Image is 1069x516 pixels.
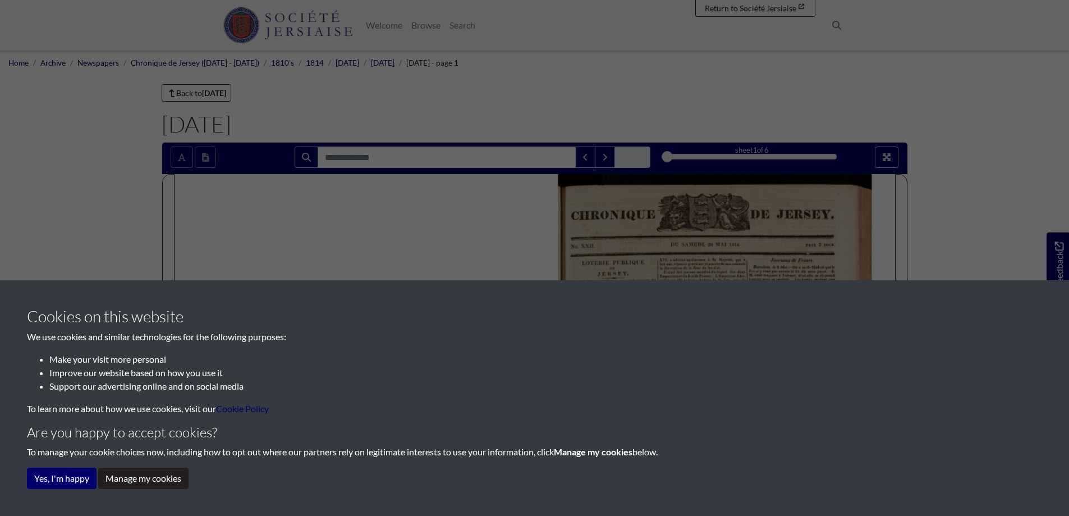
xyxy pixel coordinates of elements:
li: Improve our website based on how you use it [49,366,1042,380]
button: Yes, I'm happy [27,468,97,489]
strong: Manage my cookies [554,446,632,457]
h4: Are you happy to accept cookies? [27,424,1042,441]
li: Make your visit more personal [49,353,1042,366]
button: Manage my cookies [98,468,189,489]
a: learn more about cookies [216,403,269,414]
li: Support our advertising online and on social media [49,380,1042,393]
p: To learn more about how we use cookies, visit our [27,402,1042,415]
h3: Cookies on this website [27,307,1042,326]
p: To manage your cookie choices now, including how to opt out where our partners rely on legitimate... [27,445,1042,459]
p: We use cookies and similar technologies for the following purposes: [27,330,1042,344]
